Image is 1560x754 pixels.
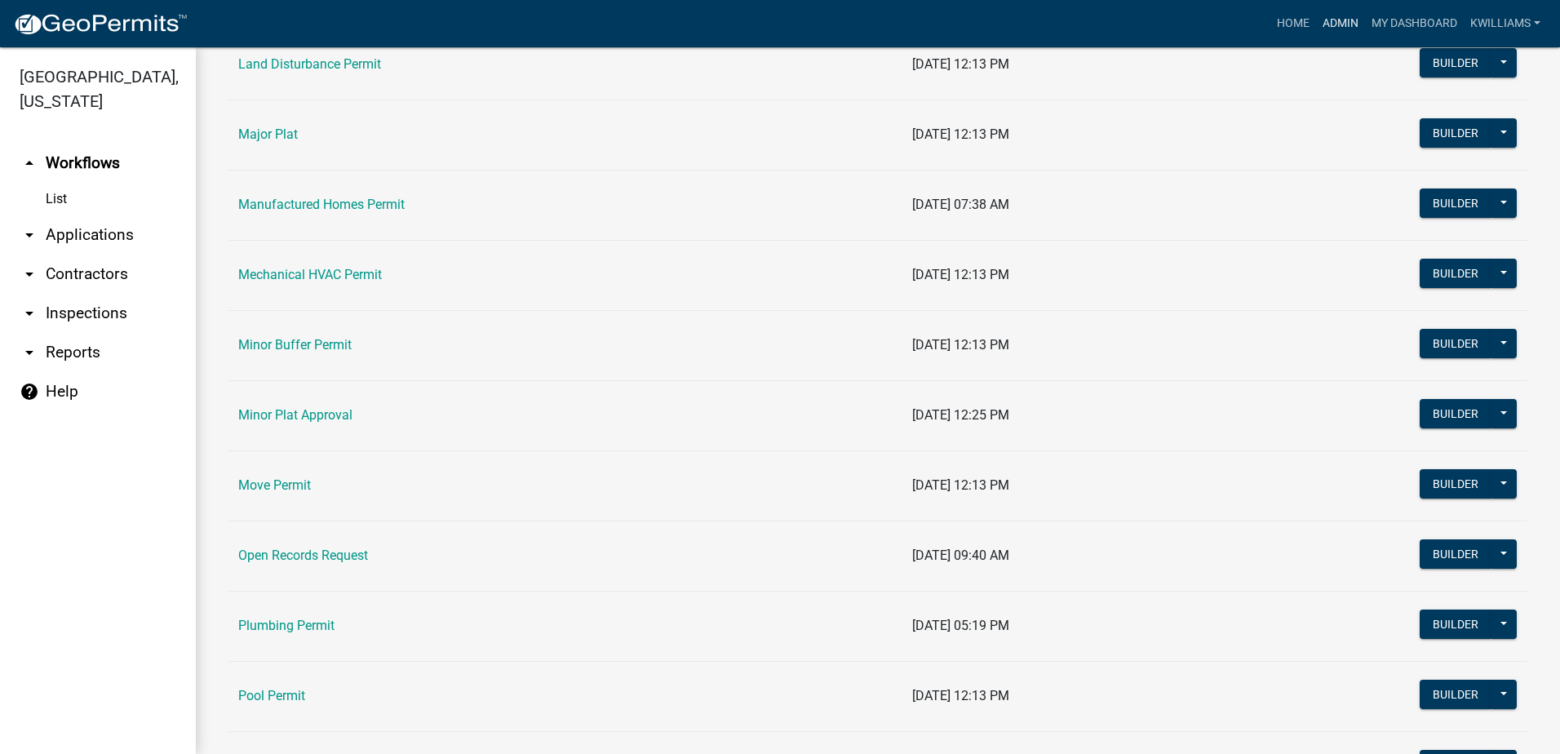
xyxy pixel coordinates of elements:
[1420,188,1491,218] button: Builder
[1464,8,1547,39] a: kwilliams
[238,407,352,423] a: Minor Plat Approval
[912,548,1009,563] span: [DATE] 09:40 AM
[1270,8,1316,39] a: Home
[1420,399,1491,428] button: Builder
[238,267,382,282] a: Mechanical HVAC Permit
[20,343,39,362] i: arrow_drop_down
[1420,259,1491,288] button: Builder
[912,688,1009,703] span: [DATE] 12:13 PM
[20,304,39,323] i: arrow_drop_down
[912,618,1009,633] span: [DATE] 05:19 PM
[20,153,39,173] i: arrow_drop_up
[20,225,39,245] i: arrow_drop_down
[1420,48,1491,78] button: Builder
[912,267,1009,282] span: [DATE] 12:13 PM
[1316,8,1365,39] a: Admin
[912,337,1009,353] span: [DATE] 12:13 PM
[1420,680,1491,709] button: Builder
[1420,118,1491,148] button: Builder
[238,618,335,633] a: Plumbing Permit
[1365,8,1464,39] a: My Dashboard
[912,477,1009,493] span: [DATE] 12:13 PM
[1420,329,1491,358] button: Builder
[238,477,311,493] a: Move Permit
[20,382,39,401] i: help
[912,197,1009,212] span: [DATE] 07:38 AM
[238,126,298,142] a: Major Plat
[1420,469,1491,499] button: Builder
[238,197,405,212] a: Manufactured Homes Permit
[238,56,381,72] a: Land Disturbance Permit
[1420,539,1491,569] button: Builder
[1420,610,1491,639] button: Builder
[912,407,1009,423] span: [DATE] 12:25 PM
[20,264,39,284] i: arrow_drop_down
[238,688,305,703] a: Pool Permit
[912,56,1009,72] span: [DATE] 12:13 PM
[238,548,368,563] a: Open Records Request
[912,126,1009,142] span: [DATE] 12:13 PM
[238,337,352,353] a: Minor Buffer Permit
